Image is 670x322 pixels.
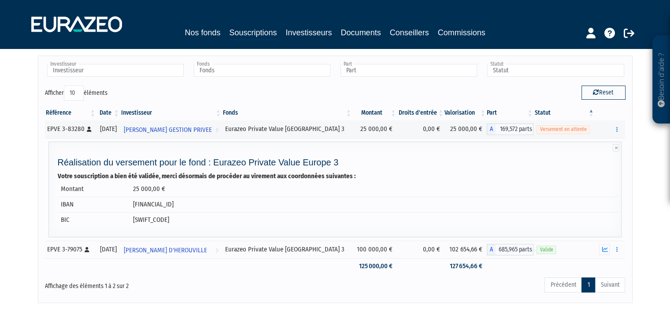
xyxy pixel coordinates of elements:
[352,120,397,138] td: 25 000,00 €
[31,16,122,32] img: 1732889491-logotype_eurazeo_blanc_rvb.png
[120,105,222,120] th: Investisseur: activer pour trier la colonne par ordre croissant
[215,242,218,258] i: Voir l'investisseur
[496,244,534,255] span: 685,965 parts
[58,212,130,228] td: BIC
[487,244,496,255] span: A
[185,26,220,39] a: Nos fonds
[496,124,534,135] span: 169,572 parts
[64,86,84,101] select: Afficheréléments
[47,124,93,134] div: EPVE 3-83280
[130,212,619,228] td: [SWIFT_CODE]
[222,105,352,120] th: Fonds: activer pour trier la colonne par ordre croissant
[130,181,619,197] td: 25 000,00 €
[58,181,130,197] td: Montant
[656,40,666,120] p: Besoin d'aide ?
[58,197,130,212] td: IBAN
[58,157,619,167] h4: Réalisation du versement pour le fond : Eurazeo Private Value Europe 3
[352,105,397,120] th: Montant: activer pour trier la colonne par ordre croissant
[487,124,496,135] span: A
[444,258,486,274] td: 127 654,66 €
[47,245,93,254] div: EPVE 3-79075
[96,105,120,120] th: Date: activer pour trier la colonne par ordre croissant
[397,105,444,120] th: Droits d'entrée: activer pour trier la colonne par ordre croissant
[487,105,534,120] th: Part: activer pour trier la colonne par ordre croissant
[45,277,279,291] div: Affichage des éléments 1 à 2 sur 2
[397,120,444,138] td: 0,00 €
[438,26,485,39] a: Commissions
[225,245,349,254] div: Eurazeo Private Value [GEOGRAPHIC_DATA] 3
[341,26,381,39] a: Documents
[352,241,397,258] td: 100 000,00 €
[352,258,397,274] td: 125 000,00 €
[120,241,222,258] a: [PERSON_NAME] D'HEROUVILLE
[537,246,556,254] span: Valide
[285,26,332,39] a: Investisseurs
[390,26,429,39] a: Conseillers
[100,124,117,134] div: [DATE]
[87,127,92,132] i: [Français] Personne physique
[444,105,486,120] th: Valorisation: activer pour trier la colonne par ordre croissant
[487,124,534,135] div: A - Eurazeo Private Value Europe 3
[100,245,117,254] div: [DATE]
[444,120,486,138] td: 25 000,00 €
[130,197,619,212] td: [FINANCIAL_ID]
[58,172,355,180] strong: Votre souscription a bien été validée, merci désormais de procéder au virement aux coordonnées su...
[85,247,89,252] i: [Français] Personne physique
[533,105,595,120] th: Statut : activer pour trier la colonne par ordre d&eacute;croissant
[45,105,96,120] th: Référence : activer pour trier la colonne par ordre croissant
[215,122,218,138] i: Voir l'investisseur
[124,122,212,138] span: [PERSON_NAME] GESTION PRIVEE
[225,124,349,134] div: Eurazeo Private Value [GEOGRAPHIC_DATA] 3
[397,241,444,258] td: 0,00 €
[487,244,534,255] div: A - Eurazeo Private Value Europe 3
[45,86,107,101] label: Afficher éléments
[444,241,486,258] td: 102 654,66 €
[581,86,626,100] button: Reset
[229,26,277,40] a: Souscriptions
[120,120,222,138] a: [PERSON_NAME] GESTION PRIVEE
[537,125,589,134] span: Versement en attente
[581,277,595,292] a: 1
[124,242,207,258] span: [PERSON_NAME] D'HEROUVILLE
